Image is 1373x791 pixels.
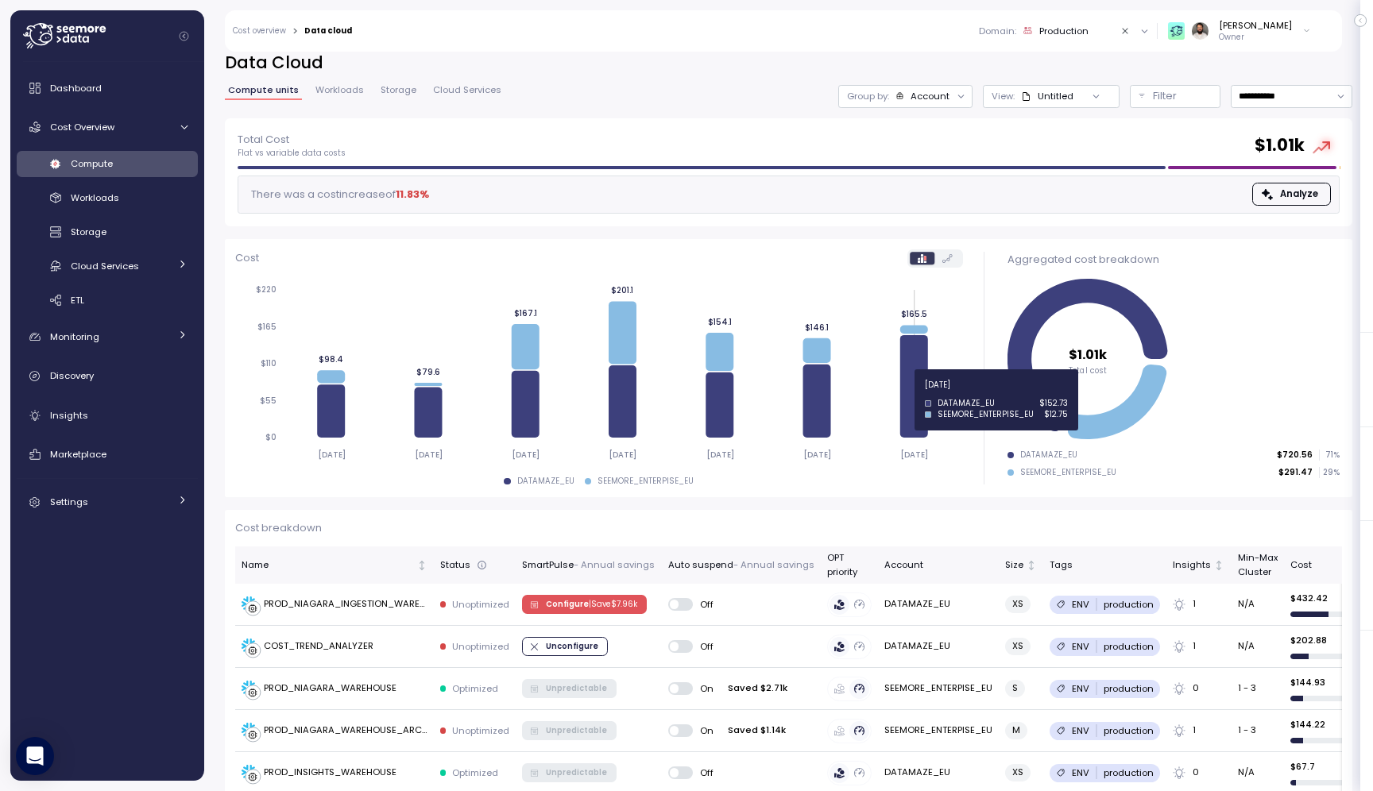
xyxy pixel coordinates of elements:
[1255,134,1305,157] h2: $ 1.01k
[1012,596,1023,612] span: XS
[257,322,277,332] tspan: $165
[50,369,94,382] span: Discovery
[609,450,636,460] tspan: [DATE]
[1173,766,1224,780] div: 0
[264,766,396,780] div: PROD_INSIGHTS_WAREHOUSE
[17,487,198,519] a: Settings
[1320,467,1339,478] p: 29 %
[884,558,992,573] div: Account
[1280,183,1318,205] span: Analyze
[574,558,655,573] p: - Annual savings
[878,626,999,668] td: DATAMAZE_EU
[319,354,343,365] tspan: $98.4
[733,558,814,573] p: - Annual savings
[1173,639,1224,654] div: 1
[1173,558,1211,573] div: Insights
[1104,682,1154,695] p: production
[693,598,714,611] span: Off
[415,450,443,460] tspan: [DATE]
[452,766,498,779] p: Optimized
[1173,723,1224,738] div: 1
[433,86,501,95] span: Cloud Services
[611,285,633,295] tspan: $201.1
[381,86,416,95] span: Storage
[878,710,999,752] td: SEEMORE_ENTERPISE_EU
[979,25,1016,37] p: Domain :
[992,90,1015,102] p: View :
[1231,626,1283,668] td: N/A
[71,157,113,170] span: Compute
[878,668,999,710] td: SEEMORE_ENTERPISE_EU
[174,30,194,42] button: Collapse navigation
[17,361,198,392] a: Discovery
[1231,584,1283,626] td: N/A
[1192,22,1209,39] img: ACg8ocLskjvUhBDgxtSFCRx4ztb74ewwa1VrVEuDBD_Ho1mrTsQB-QE=s96-c
[706,450,733,460] tspan: [DATE]
[1104,766,1154,779] p: production
[512,450,540,460] tspan: [DATE]
[50,448,106,461] span: Marketplace
[1166,546,1231,584] th: InsightsNot sorted
[1119,24,1133,38] button: Clear value
[1038,90,1073,102] div: Untitled
[1072,766,1089,779] p: ENV
[1252,183,1331,206] button: Analyze
[50,82,102,95] span: Dashboard
[1005,558,1023,573] div: Size
[452,724,509,737] p: Unoptimized
[17,151,198,177] a: Compute
[598,476,694,487] div: SEEMORE_ENTERPISE_EU
[522,763,617,782] button: Unpredictable
[235,520,1342,536] p: Cost breakdown
[805,322,829,333] tspan: $146.1
[1278,467,1313,478] p: $291.47
[1072,682,1089,695] p: ENV
[1039,25,1089,37] div: Production
[1012,638,1023,654] span: XS
[17,287,198,313] a: ETL
[238,132,346,148] p: Total Cost
[1104,724,1154,737] p: production
[1277,450,1313,461] p: $720.56
[238,148,346,159] p: Flat vs variable data costs
[71,294,84,307] span: ETL
[522,637,608,656] button: Unconfigure
[546,722,607,739] span: Unpredictable
[71,191,119,204] span: Workloads
[1238,551,1278,579] div: Min-Max Cluster
[17,111,198,143] a: Cost Overview
[546,764,607,781] span: Unpredictable
[396,187,429,203] div: 11.83 %
[264,681,396,696] div: PROD_NIAGARA_WAREHOUSE
[721,681,794,696] div: Saved $2.71k
[546,680,607,697] span: Unpredictable
[1290,558,1367,573] div: Cost
[546,638,598,655] span: Unconfigure
[315,86,364,95] span: Workloads
[235,250,259,266] p: Cost
[1173,681,1224,696] div: 0
[1153,88,1177,104] p: Filter
[1104,640,1154,653] p: production
[1072,598,1089,611] p: ENV
[452,682,498,695] p: Optimized
[517,476,574,487] div: DATAMAZE_EU
[71,226,106,238] span: Storage
[721,723,792,738] div: Saved $1.14k
[999,546,1043,584] th: SizeNot sorted
[522,679,617,698] button: Unpredictable
[901,309,927,319] tspan: $165.5
[242,558,414,573] div: Name
[693,766,714,779] span: Off
[1050,558,1160,573] div: Tags
[900,450,928,460] tspan: [DATE]
[71,260,139,272] span: Cloud Services
[1012,680,1018,696] span: S
[546,596,637,613] span: Configure
[17,219,198,245] a: Storage
[452,598,509,611] p: Unoptimized
[264,597,427,612] div: PROD_NIAGARA_INGESTION_WAREHOUSE
[264,723,427,738] div: PROD_NIAGARA_WAREHOUSE_ARCH
[440,558,509,573] div: Status
[17,399,198,431] a: Insights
